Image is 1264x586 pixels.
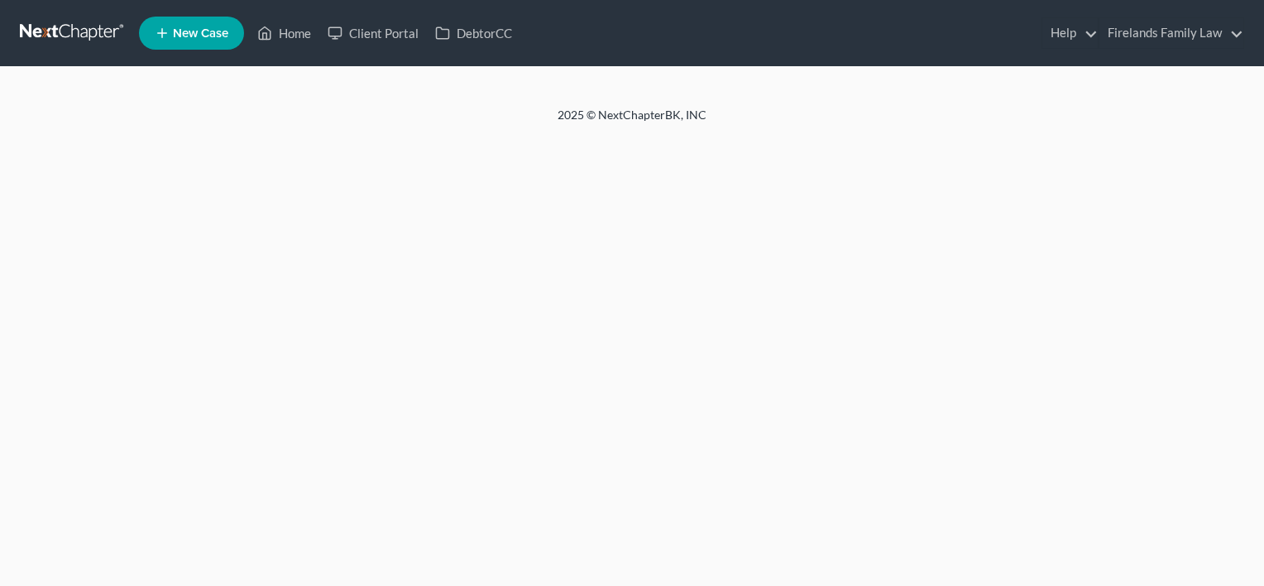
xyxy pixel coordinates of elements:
a: Firelands Family Law [1099,18,1243,48]
a: Help [1042,18,1098,48]
new-legal-case-button: New Case [139,17,244,50]
div: 2025 © NextChapterBK, INC [160,107,1104,137]
a: DebtorCC [427,18,520,48]
a: Home [249,18,319,48]
a: Client Portal [319,18,427,48]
